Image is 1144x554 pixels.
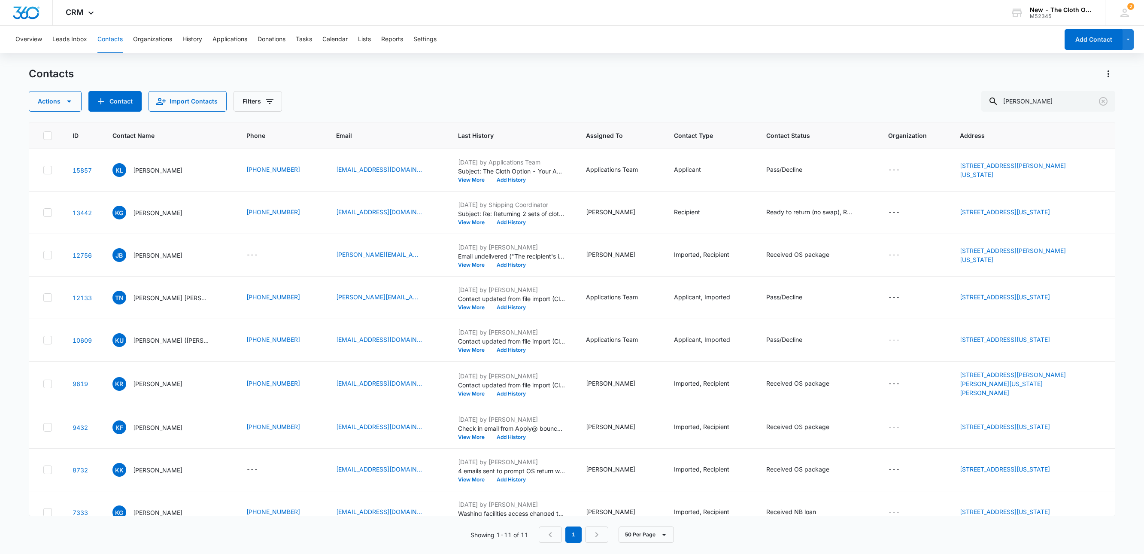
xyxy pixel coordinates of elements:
[960,423,1050,430] a: [STREET_ADDRESS][US_STATE]
[458,457,565,466] p: [DATE] by [PERSON_NAME]
[336,507,437,517] div: Email - kaliceleste222@icloud.com - Select to Edit Field
[246,422,300,431] a: [PHONE_NUMBER]
[112,206,198,219] div: Contact Name - Kellie Gibson - Select to Edit Field
[73,167,92,174] a: Navigate to contact details page for Kellie Lander
[322,26,348,53] button: Calendar
[296,26,312,53] button: Tasks
[888,250,900,260] div: ---
[674,131,733,140] span: Contact Type
[960,292,1065,303] div: Address - 5285 Waterlynn Drive, Clover, South Carolina, 29710 - Select to Edit Field
[112,420,198,434] div: Contact Name - Kellie Faulkner - Select to Edit Field
[491,220,532,225] button: Add History
[888,207,915,218] div: Organization - - Select to Edit Field
[458,262,491,268] button: View More
[960,161,1102,179] div: Address - 58 S Brenda Street, Spring Lake, North Carolina, 28390 - Select to Edit Field
[458,509,565,518] p: Washing facilities access changed to Hand Wash/Hang Dry / Lavado a mano.
[960,336,1050,343] a: [STREET_ADDRESS][US_STATE]
[112,377,198,391] div: Contact Name - Kellie Rodgers - Select to Edit Field
[15,26,42,53] button: Overview
[112,333,126,347] span: KU
[246,465,258,475] div: ---
[29,67,74,80] h1: Contacts
[336,292,422,301] a: [PERSON_NAME][EMAIL_ADDRESS][DOMAIN_NAME]
[258,26,285,53] button: Donations
[246,131,303,140] span: Phone
[888,165,915,175] div: Organization - - Select to Edit Field
[336,292,437,303] div: Email - Nicole.phillips1007@gmail.com - Select to Edit Field
[112,505,126,519] span: KG
[674,335,730,344] div: Applicant, Imported
[586,335,653,345] div: Assigned To - Applications Team - Select to Edit Field
[1127,3,1134,10] span: 2
[246,165,316,175] div: Phone - (910) 261-0430 - Select to Edit Field
[413,26,437,53] button: Settings
[112,463,126,477] span: KK
[381,26,403,53] button: Reports
[491,262,532,268] button: Add History
[458,131,553,140] span: Last History
[674,292,746,303] div: Contact Type - Applicant, Imported - Select to Edit Field
[182,26,202,53] button: History
[674,465,745,475] div: Contact Type - Imported, Recipient - Select to Edit Field
[586,507,635,516] div: [PERSON_NAME]
[674,507,729,516] div: Imported, Recipient
[766,207,852,216] div: Ready to return (no swap), Received NB loan, Received OS package
[133,293,210,302] p: [PERSON_NAME] [PERSON_NAME] - SC
[458,177,491,183] button: View More
[112,291,226,304] div: Contact Name - Taylor Nicole Phillips - SC - Select to Edit Field
[112,163,126,177] span: KL
[619,527,674,543] button: 50 Per Page
[458,252,565,261] p: Email undelivered ("The recipient's inbox is out of storage space.")
[888,292,900,303] div: ---
[1030,6,1092,13] div: account name
[336,379,437,389] div: Email - rodgerskellie9@gmail.com - Select to Edit Field
[458,500,565,509] p: [DATE] by [PERSON_NAME]
[358,26,371,53] button: Lists
[246,292,316,303] div: Phone - (704) 477-4508 - Select to Edit Field
[336,165,437,175] div: Email - ladie.kay5691@gmail.com - Select to Edit Field
[336,422,422,431] a: [EMAIL_ADDRESS][DOMAIN_NAME]
[674,335,746,345] div: Contact Type - Applicant, Imported - Select to Edit Field
[888,379,900,389] div: ---
[458,347,491,353] button: View More
[112,131,213,140] span: Contact Name
[133,508,182,517] p: [PERSON_NAME]
[960,131,1089,140] span: Address
[888,507,900,517] div: ---
[960,507,1065,517] div: Address - PO Box 1418, Brooksville, Florida, 34605 - Select to Edit Field
[336,250,422,259] a: [PERSON_NAME][EMAIL_ADDRESS][PERSON_NAME][DOMAIN_NAME]
[73,424,88,431] a: Navigate to contact details page for Kellie Faulkner
[458,209,565,218] p: Subject: Re: Returning 2 sets of cloth diapers Dear [PERSON_NAME], Thank you for letting us know ...
[674,422,745,432] div: Contact Type - Imported, Recipient - Select to Edit Field
[458,305,491,310] button: View More
[458,158,565,167] p: [DATE] by Applications Team
[766,507,831,517] div: Contact Status - Received NB loan - Select to Edit Field
[336,465,422,474] a: [EMAIL_ADDRESS][DOMAIN_NAME]
[133,336,210,345] p: [PERSON_NAME] ([PERSON_NAME])
[133,423,182,432] p: [PERSON_NAME]
[766,335,802,344] div: Pass/Decline
[888,292,915,303] div: Organization - - Select to Edit Field
[66,8,84,17] span: CRM
[586,292,638,301] div: Applications Team
[960,246,1102,264] div: Address - 1212 S Longfellow, Apt 207, Wichita, Kansas, 67207 - Select to Edit Field
[586,292,653,303] div: Assigned To - Applications Team - Select to Edit Field
[246,250,273,260] div: Phone - - Select to Edit Field
[674,207,700,216] div: Recipient
[133,166,182,175] p: [PERSON_NAME]
[674,250,729,259] div: Imported, Recipient
[674,379,745,389] div: Contact Type - Imported, Recipient - Select to Edit Field
[112,291,126,304] span: TN
[586,165,638,174] div: Applications Team
[336,335,437,345] div: Email - bnkgilbert@gmail.com - Select to Edit Field
[458,167,565,176] p: Subject: The Cloth Option - Your Application Has Been Closed Dear [PERSON_NAME], We are writing t...
[674,507,745,517] div: Contact Type - Imported, Recipient - Select to Edit Field
[246,165,300,174] a: [PHONE_NUMBER]
[336,207,437,218] div: Email - ksuee06@gmail.com - Select to Edit Field
[491,177,532,183] button: Add History
[960,465,1065,475] div: Address - 412 N. 7th ave, Fairview, Oklahoma, 73737 - Select to Edit Field
[73,294,92,301] a: Navigate to contact details page for Taylor Nicole Phillips - SC
[586,465,635,474] div: [PERSON_NAME]
[73,252,92,259] a: Navigate to contact details page for Jamie Beatty
[888,207,900,218] div: ---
